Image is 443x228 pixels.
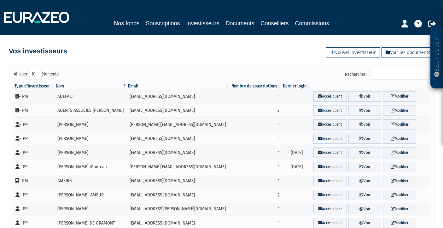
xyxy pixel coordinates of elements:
[127,117,230,132] td: [PERSON_NAME][EMAIL_ADDRESS][DOMAIN_NAME]
[383,176,416,186] a: Modifier
[14,89,55,104] td: - PM
[14,83,55,89] th: Type d'investisseur : activer pour trier la colonne par ordre croissant
[146,19,180,28] a: Souscriptions
[230,117,282,132] td: 1
[312,83,429,89] th: &nbsp;
[230,132,282,146] td: 1
[14,146,55,160] td: - PP
[383,119,416,130] a: Modifier
[186,19,219,29] a: Investisseurs
[383,105,416,116] a: Modifier
[55,160,127,174] td: [PERSON_NAME]-Manteau
[127,83,230,89] th: Email : activer pour trier la colonne par ordre croissant
[230,160,282,174] td: 1
[127,132,230,146] td: [EMAIL_ADDRESS][DOMAIN_NAME]
[261,19,289,28] a: Conseillers
[55,89,127,104] td: ADEFACT
[230,174,282,188] td: 1
[127,188,230,202] td: [EMAIL_ADDRESS][DOMAIN_NAME]
[348,147,381,158] a: Voir
[230,83,282,89] th: Nombre de souscriptions : activer pour trier la colonne par ordre croissant
[313,162,346,172] a: Accès client
[127,89,230,104] td: [EMAIL_ADDRESS][DOMAIN_NAME]
[348,134,381,144] a: Voir
[348,190,381,200] a: Voir
[348,119,381,130] a: Voir
[230,89,282,104] td: 1
[55,146,127,160] td: [PERSON_NAME]
[127,146,230,160] td: [EMAIL_ADDRESS][DOMAIN_NAME]
[383,190,416,200] a: Modifier
[27,69,42,80] select: Afficheréléments
[114,19,139,28] a: Nos fonds
[313,176,346,186] a: Accès client
[230,146,282,160] td: 1
[14,202,55,216] td: - PP
[383,91,416,102] a: Modifier
[226,19,254,28] a: Documents
[383,147,416,158] a: Modifier
[370,69,429,80] input: Rechercher :
[348,204,381,214] a: Voir
[313,190,346,200] a: Accès client
[326,47,380,57] a: Nouvel investisseur
[55,202,127,216] td: [PERSON_NAME]
[55,104,127,118] td: AGENTS ASSOCIES [PERSON_NAME]
[230,188,282,202] td: 2
[230,202,282,216] td: 1
[55,174,127,188] td: AMERIS
[14,132,55,146] td: - PP
[55,132,127,146] td: [PERSON_NAME]
[313,134,346,144] a: Accès client
[348,105,381,116] a: Voir
[4,12,69,23] img: 1732889491-logotype_eurazeo_blanc_rvb.png
[345,69,429,80] label: Rechercher :
[348,162,381,172] a: Voir
[313,147,346,158] a: Accès client
[282,160,312,174] td: [DATE]
[433,29,440,86] p: Besoin d'aide ?
[382,47,434,57] a: Voir les documents
[127,160,230,174] td: [PERSON_NAME][EMAIL_ADDRESS][DOMAIN_NAME]
[313,105,346,116] a: Accès client
[127,104,230,118] td: [EMAIL_ADDRESS][DOMAIN_NAME]
[14,174,55,188] td: - PM
[348,176,381,186] a: Voir
[383,134,416,144] a: Modifier
[127,202,230,216] td: [EMAIL_ADDRESS][PERSON_NAME][DOMAIN_NAME]
[14,160,55,174] td: - PP
[14,117,55,132] td: - PP
[55,83,127,89] th: Nom : activer pour trier la colonne par ordre d&eacute;croissant
[55,117,127,132] td: [PERSON_NAME]
[14,69,59,80] label: Afficher éléments
[14,104,55,118] td: - PM
[313,204,346,214] a: Accès client
[282,83,312,89] th: Dernier login : activer pour trier la colonne par ordre croissant
[313,119,346,130] a: Accès client
[282,146,312,160] td: [DATE]
[14,188,55,202] td: - PP
[383,162,416,172] a: Modifier
[295,19,329,28] a: Commissions
[383,204,416,214] a: Modifier
[55,188,127,202] td: [PERSON_NAME]-AMEUR
[348,91,381,102] a: Voir
[313,91,346,102] a: Accès client
[127,174,230,188] td: [EMAIL_ADDRESS][DOMAIN_NAME]
[9,47,67,55] h4: Vos investisseurs
[230,104,282,118] td: 2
